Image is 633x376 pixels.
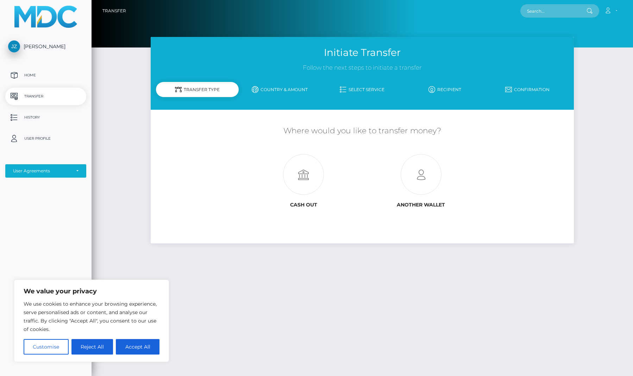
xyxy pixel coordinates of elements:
[250,202,357,208] h6: Cash out
[8,133,83,144] p: User Profile
[14,6,77,28] img: MassPay
[156,46,569,59] h3: Initiate Transfer
[368,202,475,208] h6: Another wallet
[156,82,238,97] div: Transfer Type
[8,70,83,81] p: Home
[321,83,403,96] a: Select Service
[156,126,569,136] h5: Where would you like to transfer money?
[5,66,86,84] a: Home
[486,83,568,96] a: Confirmation
[116,339,159,355] button: Accept All
[5,164,86,178] button: User Agreements
[24,287,159,295] p: We value your privacy
[71,339,113,355] button: Reject All
[8,91,83,102] p: Transfer
[24,300,159,333] p: We use cookies to enhance your browsing experience, serve personalised ads or content, and analys...
[13,168,71,174] div: User Agreements
[403,83,486,96] a: Recipient
[5,109,86,126] a: History
[102,4,126,18] a: Transfer
[520,4,587,18] input: Search...
[5,88,86,105] a: Transfer
[14,280,169,362] div: We value your privacy
[8,112,83,123] p: History
[24,339,69,355] button: Customise
[5,130,86,147] a: User Profile
[239,83,321,96] a: Country & Amount
[5,43,86,50] span: [PERSON_NAME]
[156,64,569,72] h3: Follow the next steps to initiate a transfer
